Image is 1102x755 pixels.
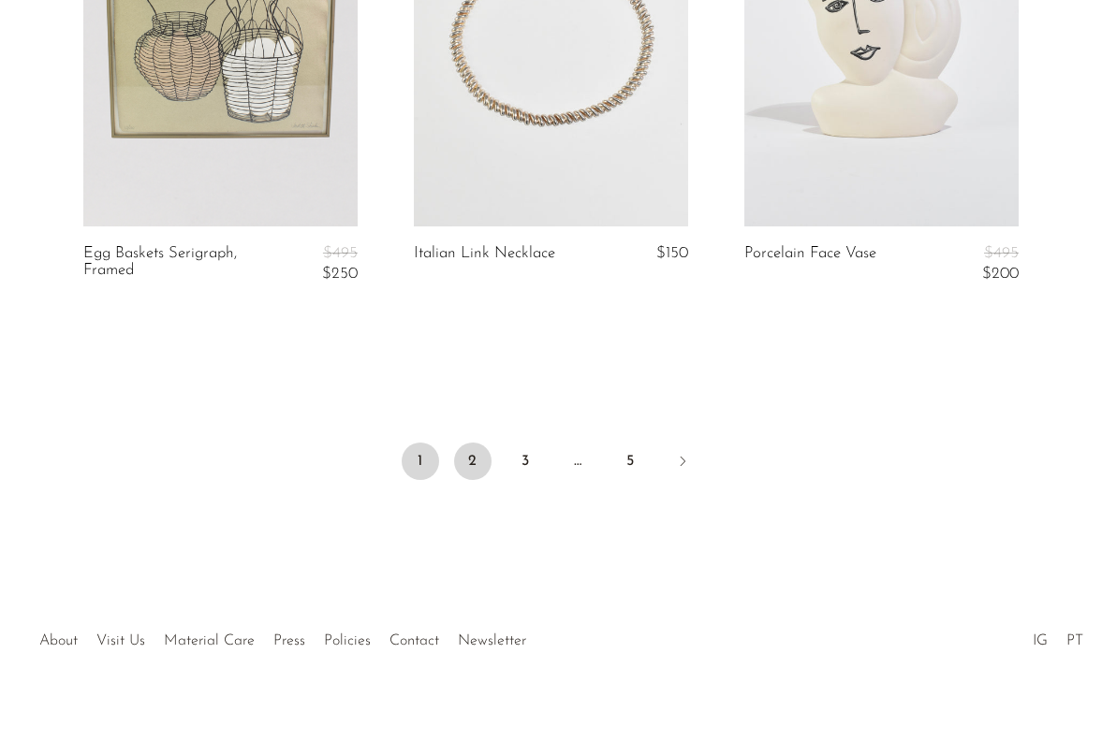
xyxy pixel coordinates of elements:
span: $495 [323,245,358,261]
span: $150 [656,245,688,261]
a: PT [1066,633,1083,648]
span: 1 [402,443,439,480]
a: Next [664,443,701,484]
ul: Quick links [30,618,536,654]
span: $250 [322,266,358,282]
a: 3 [507,443,544,480]
a: 5 [611,443,649,480]
a: Visit Us [96,633,145,648]
a: 2 [454,443,492,480]
ul: Social Medias [1023,618,1093,654]
a: Porcelain Face Vase [744,245,876,283]
a: Material Care [164,633,255,648]
span: $495 [984,245,1019,261]
a: Italian Link Necklace [414,245,555,262]
span: … [559,443,596,480]
a: Press [273,633,305,648]
a: IG [1033,633,1048,648]
span: $200 [982,266,1019,282]
a: About [39,633,78,648]
a: Egg Baskets Serigraph, Framed [83,245,264,283]
a: Policies [324,633,371,648]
